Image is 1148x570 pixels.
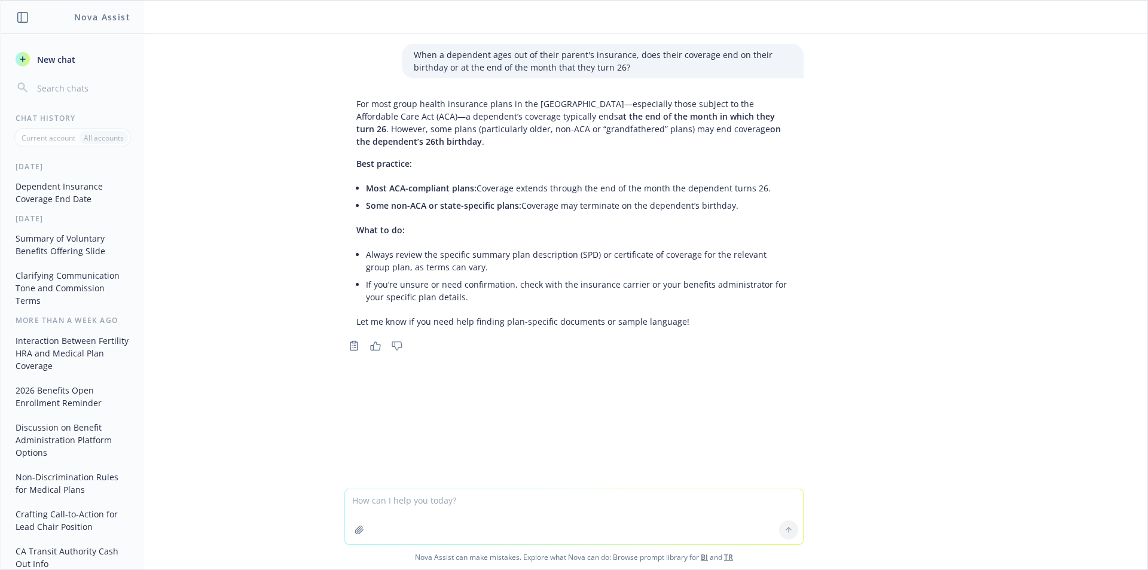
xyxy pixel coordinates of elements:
p: Let me know if you need help finding plan-specific documents or sample language! [356,315,792,328]
button: Clarifying Communication Tone and Commission Terms [11,266,135,310]
a: TR [724,552,733,562]
div: [DATE] [1,161,144,172]
li: Coverage may terminate on the dependent’s birthday. [366,197,792,214]
div: More than a week ago [1,315,144,325]
input: Search chats [35,80,130,96]
li: Coverage extends through the end of the month the dependent turns 26. [366,179,792,197]
a: BI [701,552,708,562]
button: 2026 Benefits Open Enrollment Reminder [11,380,135,413]
span: Nova Assist can make mistakes. Explore what Nova can do: Browse prompt library for and [5,545,1143,569]
p: For most group health insurance plans in the [GEOGRAPHIC_DATA]—especially those subject to the Af... [356,97,792,148]
span: Most ACA-compliant plans: [366,182,477,194]
li: If you’re unsure or need confirmation, check with the insurance carrier or your benefits administ... [366,276,792,306]
span: Best practice: [356,158,412,169]
button: New chat [11,48,135,70]
div: [DATE] [1,214,144,224]
button: Dependent Insurance Coverage End Date [11,176,135,209]
div: Chat History [1,113,144,123]
button: Thumbs down [387,337,407,354]
p: All accounts [84,133,124,143]
h1: Nova Assist [74,11,130,23]
svg: Copy to clipboard [349,340,359,351]
button: Discussion on Benefit Administration Platform Options [11,417,135,462]
span: Some non-ACA or state-specific plans: [366,200,521,211]
button: Non-Discrimination Rules for Medical Plans [11,467,135,499]
span: What to do: [356,224,405,236]
button: Crafting Call-to-Action for Lead Chair Position [11,504,135,537]
button: Summary of Voluntary Benefits Offering Slide [11,228,135,261]
p: Current account [22,133,75,143]
button: Interaction Between Fertility HRA and Medical Plan Coverage [11,331,135,376]
p: When a dependent ages out of their parent's insurance, does their coverage end on their birthday ... [414,48,792,74]
span: New chat [35,53,75,66]
li: Always review the specific summary plan description (SPD) or certificate of coverage for the rele... [366,246,792,276]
